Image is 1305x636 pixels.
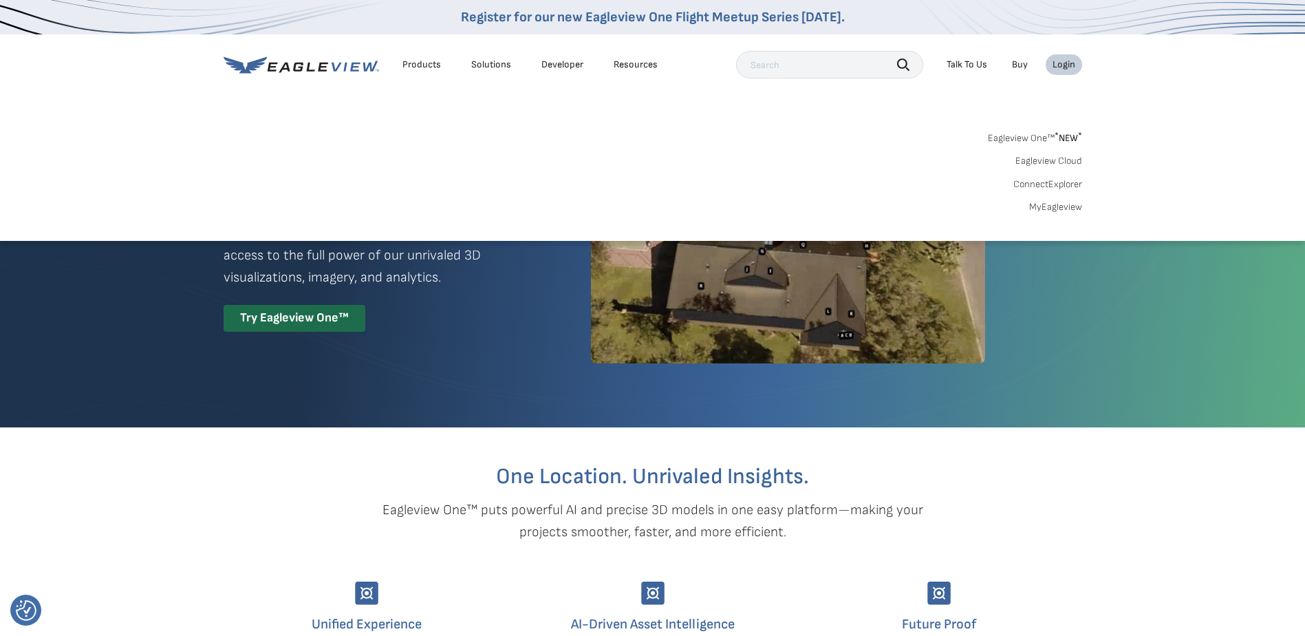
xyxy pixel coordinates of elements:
[471,59,511,71] div: Solutions
[806,613,1072,635] h4: Future Proof
[358,499,947,543] p: Eagleview One™ puts powerful AI and precise 3D models in one easy platform—making your projects s...
[16,600,36,621] img: Revisit consent button
[224,305,365,332] div: Try Eagleview One™
[234,466,1072,488] h2: One Location. Unrivaled Insights.
[224,222,541,288] p: A premium digital experience that provides seamless access to the full power of our unrivaled 3D ...
[1012,59,1028,71] a: Buy
[355,582,378,605] img: Group-9744.svg
[16,600,36,621] button: Consent Preferences
[402,59,441,71] div: Products
[927,582,951,605] img: Group-9744.svg
[1013,178,1082,191] a: ConnectExplorer
[947,59,987,71] div: Talk To Us
[234,613,499,635] h4: Unified Experience
[1029,201,1082,213] a: MyEagleview
[1053,59,1075,71] div: Login
[1055,132,1082,144] span: NEW
[520,613,786,635] h4: AI-Driven Asset Intelligence
[541,59,583,71] a: Developer
[614,59,658,71] div: Resources
[988,128,1082,144] a: Eagleview One™*NEW*
[641,582,665,605] img: Group-9744.svg
[1015,155,1082,167] a: Eagleview Cloud
[461,9,845,25] a: Register for our new Eagleview One Flight Meetup Series [DATE].
[736,51,923,78] input: Search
